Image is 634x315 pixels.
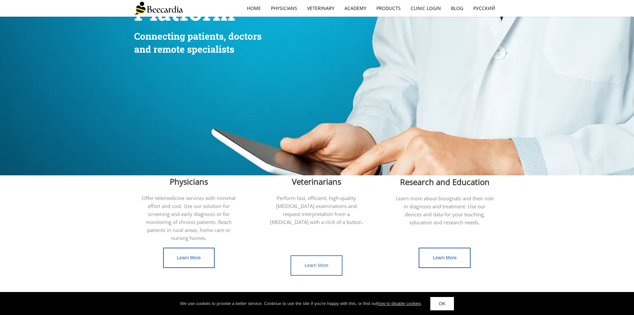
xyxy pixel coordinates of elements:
span: Offer telemedicine services with minimal effort and cost. Use our solution for screening and earl... [142,195,236,241]
a: Physicians [266,1,302,16]
span: Research and Education [400,176,490,187]
a: Clinic Login [406,1,446,16]
span: Learn More [305,263,328,268]
a: Learn More [291,255,342,276]
a: home [242,1,266,16]
span: Perform fast, efficient, high-quality [MEDICAL_DATA] examinations and request interpretation from... [270,195,363,225]
a: Learn More [163,248,215,268]
a: Academy [339,1,371,16]
a: Veterinary [302,1,339,16]
span: Connecting patients, doctors [134,30,262,42]
a: Products [371,1,406,16]
a: how to disable cookies [377,301,421,306]
span: Learn more about biosignals and their role in diagnosis and treatment. Use our devices and data f... [396,195,494,226]
span: and remote specialists [134,43,234,55]
span: Learn More [177,255,201,260]
span: Learn More [433,255,457,260]
div: We use cookies to provide a better service. Continue to use the site If you're happy with this, o... [180,300,422,307]
span: Physicians [170,176,208,187]
a: Learn More [419,248,471,268]
a: Русский [468,1,500,16]
a: OK [430,297,454,310]
span: Veterinarians [292,176,341,187]
a: Blog [446,1,468,16]
img: Beecardia [134,2,183,15]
